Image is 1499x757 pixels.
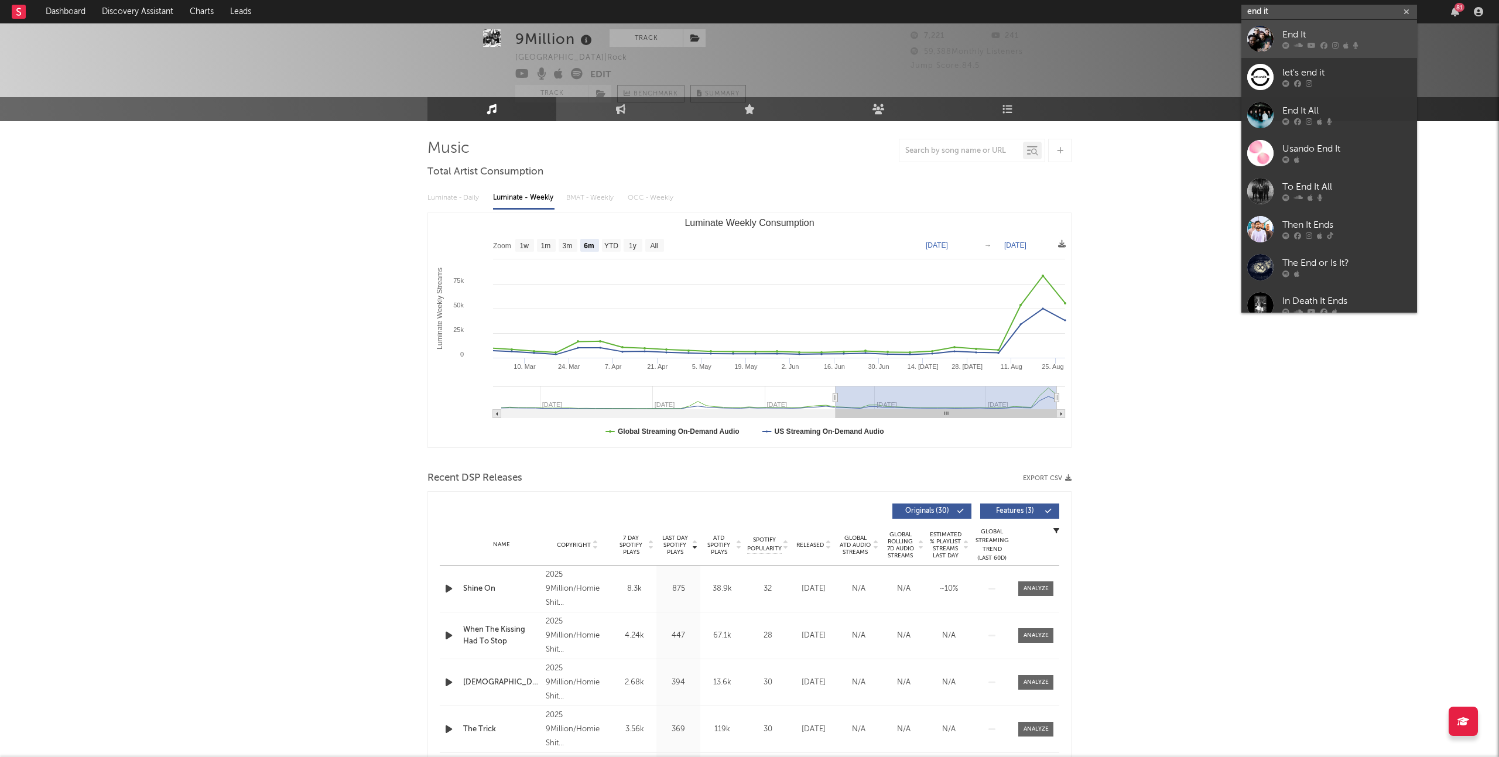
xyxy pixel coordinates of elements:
text: 16. Jun [824,363,845,370]
a: Usando End It [1241,134,1417,172]
text: 14. [DATE] [908,363,939,370]
span: 7 Day Spotify Plays [615,535,646,556]
text: 28. [DATE] [952,363,983,370]
div: 4.24k [615,630,653,642]
div: N/A [884,583,923,595]
div: 30 [747,677,788,689]
button: Originals(30) [892,503,971,519]
span: Last Day Spotify Plays [659,535,690,556]
span: Features ( 3 ) [988,508,1042,515]
div: 30 [747,724,788,735]
text: 1y [629,242,636,250]
div: N/A [929,724,968,735]
div: N/A [929,677,968,689]
text: 50k [453,302,464,309]
text: Luminate Weekly Streams [436,268,444,350]
button: Track [515,85,588,102]
a: let's end it [1241,58,1417,96]
text: 1w [520,242,529,250]
svg: Luminate Weekly Consumption [428,213,1071,447]
span: 7,221 [911,32,944,40]
text: 2. Jun [781,363,799,370]
div: 67.1k [703,630,741,642]
span: Total Artist Consumption [427,165,543,179]
span: Spotify Popularity [747,536,782,553]
text: 11. Aug [1001,363,1022,370]
a: When The Kissing Had To Stop [463,624,540,647]
div: 3.56k [615,724,653,735]
text: 0 [460,351,464,358]
span: ATD Spotify Plays [703,535,734,556]
text: US Streaming On-Demand Audio [775,427,884,436]
a: Then It Ends [1241,210,1417,248]
div: [GEOGRAPHIC_DATA] | Rock [515,51,641,65]
text: Zoom [493,242,511,250]
div: [DATE] [794,677,833,689]
text: 21. Apr [647,363,668,370]
div: 2025 9Million/Homie Shit Magazine/Many Hats Distribution [546,662,610,704]
div: ~ 10 % [929,583,968,595]
div: 38.9k [703,583,741,595]
div: 369 [659,724,697,735]
div: 394 [659,677,697,689]
button: Export CSV [1023,475,1072,482]
span: Global ATD Audio Streams [839,535,871,556]
span: Released [796,542,824,549]
div: The End or Is It? [1282,256,1411,270]
div: N/A [839,583,878,595]
div: [DATE] [794,724,833,735]
div: 2025 9Million/Homie Shit Magazine/Many Hats Distribution [546,615,610,657]
a: [DEMOGRAPHIC_DATA] [463,677,540,689]
div: Name [463,540,540,549]
div: 2.68k [615,677,653,689]
span: Benchmark [634,87,678,101]
div: 28 [747,630,788,642]
span: Estimated % Playlist Streams Last Day [929,531,961,559]
div: 119k [703,724,741,735]
button: Features(3) [980,503,1059,519]
div: 2025 9Million/Homie Shit Magazine/Many Hats Distribution [546,708,610,751]
input: Search for artists [1241,5,1417,19]
span: Global Rolling 7D Audio Streams [884,531,916,559]
text: All [650,242,658,250]
span: Recent DSP Releases [427,471,522,485]
span: Summary [705,91,740,97]
text: 7. Apr [605,363,622,370]
div: In Death It Ends [1282,294,1411,309]
div: Then It Ends [1282,218,1411,232]
text: 6m [584,242,594,250]
div: To End It All [1282,180,1411,194]
text: 30. Jun [868,363,889,370]
div: [DATE] [794,583,833,595]
span: Copyright [557,542,591,549]
text: → [984,241,991,249]
button: 81 [1451,7,1459,16]
text: 5. May [692,363,712,370]
text: Luminate Weekly Consumption [685,218,814,228]
text: 25. Aug [1042,363,1063,370]
div: N/A [839,677,878,689]
div: 447 [659,630,697,642]
div: 32 [747,583,788,595]
text: [DATE] [1004,241,1026,249]
text: 10. Mar [514,363,536,370]
text: Global Streaming On-Demand Audio [618,427,740,436]
div: N/A [884,677,923,689]
text: 1m [541,242,551,250]
text: 19. May [734,363,758,370]
button: Edit [590,68,611,83]
span: Originals ( 30 ) [900,508,954,515]
a: Shine On [463,583,540,595]
a: End It [1241,20,1417,58]
div: 8.3k [615,583,653,595]
a: The End or Is It? [1241,248,1417,286]
button: Summary [690,85,746,102]
text: [DATE] [926,241,948,249]
div: 2025 9Million/Homie Shit Magazine/Many Hats Distribution [546,568,610,610]
a: In Death It Ends [1241,286,1417,324]
span: 241 [991,32,1019,40]
div: N/A [884,724,923,735]
input: Search by song name or URL [899,146,1023,156]
div: Global Streaming Trend (Last 60D) [974,527,1009,563]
